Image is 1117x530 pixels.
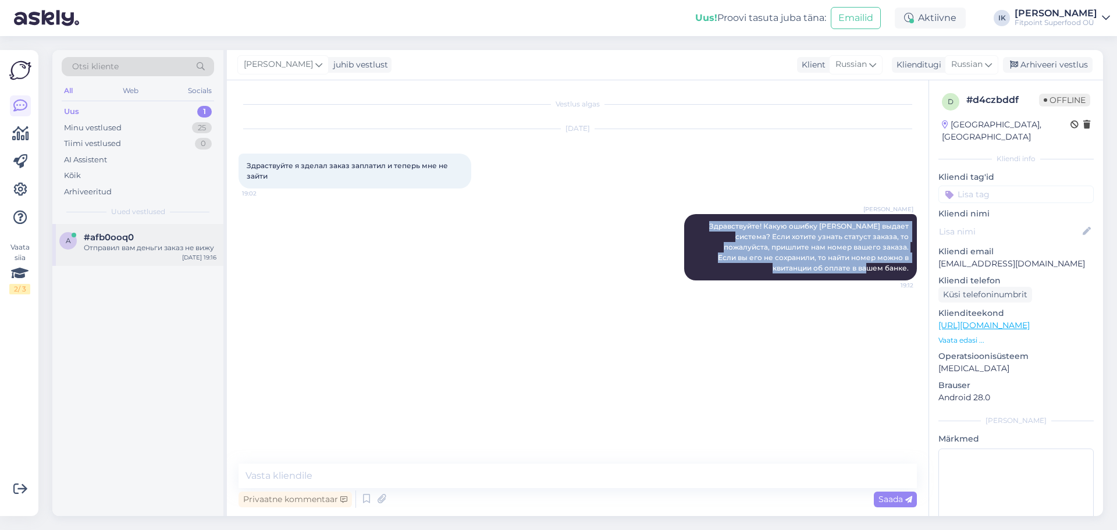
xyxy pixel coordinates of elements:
[84,243,216,253] div: Отправил вам деньги заказ не вижу
[938,246,1094,258] p: Kliendi email
[182,253,216,262] div: [DATE] 19:16
[938,171,1094,183] p: Kliendi tag'id
[9,242,30,294] div: Vaata siia
[938,154,1094,164] div: Kliendi info
[938,320,1030,330] a: [URL][DOMAIN_NAME]
[64,154,107,166] div: AI Assistent
[242,189,286,198] span: 19:02
[66,236,71,245] span: a
[247,161,450,180] span: Здраствуйте я зделал заказ заплатил и теперь мне не зайти
[64,122,122,134] div: Minu vestlused
[1015,9,1097,18] div: [PERSON_NAME]
[938,415,1094,426] div: [PERSON_NAME]
[329,59,388,71] div: juhib vestlust
[938,287,1032,303] div: Küsi telefoninumbrit
[938,275,1094,287] p: Kliendi telefon
[197,106,212,118] div: 1
[878,494,912,504] span: Saada
[120,83,141,98] div: Web
[938,350,1094,362] p: Operatsioonisüsteem
[64,138,121,150] div: Tiimi vestlused
[938,335,1094,346] p: Vaata edasi ...
[64,106,79,118] div: Uus
[1015,18,1097,27] div: Fitpoint Superfood OÜ
[994,10,1010,26] div: IK
[9,284,30,294] div: 2 / 3
[938,258,1094,270] p: [EMAIL_ADDRESS][DOMAIN_NAME]
[239,492,352,507] div: Privaatne kommentaar
[186,83,214,98] div: Socials
[9,59,31,81] img: Askly Logo
[938,307,1094,319] p: Klienditeekond
[192,122,212,134] div: 25
[709,222,910,272] span: Здравствуйте! Какую ошибку [PERSON_NAME] выдает система? Если хотите узнать статуст заказа, то по...
[938,362,1094,375] p: [MEDICAL_DATA]
[84,232,134,243] span: #afb0ooq0
[892,59,941,71] div: Klienditugi
[695,12,717,23] b: Uus!
[948,97,954,106] span: d
[966,93,1039,107] div: # d4czbddf
[64,186,112,198] div: Arhiveeritud
[942,119,1070,143] div: [GEOGRAPHIC_DATA], [GEOGRAPHIC_DATA]
[895,8,966,29] div: Aktiivne
[195,138,212,150] div: 0
[62,83,75,98] div: All
[938,392,1094,404] p: Android 28.0
[239,99,917,109] div: Vestlus algas
[939,225,1080,238] input: Lisa nimi
[938,379,1094,392] p: Brauser
[835,58,867,71] span: Russian
[831,7,881,29] button: Emailid
[1015,9,1110,27] a: [PERSON_NAME]Fitpoint Superfood OÜ
[938,186,1094,203] input: Lisa tag
[111,207,165,217] span: Uued vestlused
[72,61,119,73] span: Otsi kliente
[1003,57,1093,73] div: Arhiveeri vestlus
[239,123,917,134] div: [DATE]
[938,208,1094,220] p: Kliendi nimi
[244,58,313,71] span: [PERSON_NAME]
[64,170,81,182] div: Kõik
[695,11,826,25] div: Proovi tasuta juba täna:
[797,59,826,71] div: Klient
[870,281,913,290] span: 19:12
[1039,94,1090,106] span: Offline
[951,58,983,71] span: Russian
[938,433,1094,445] p: Märkmed
[863,205,913,214] span: [PERSON_NAME]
